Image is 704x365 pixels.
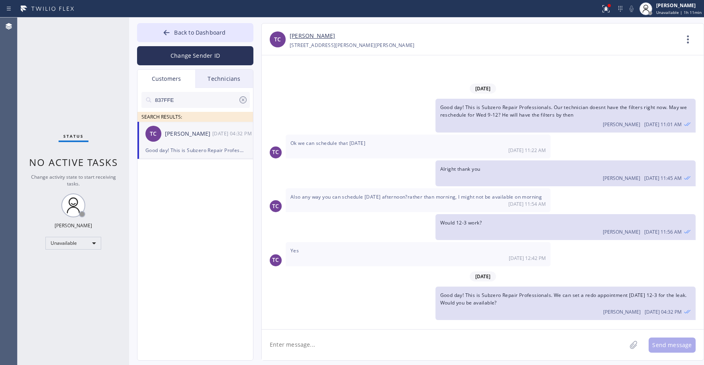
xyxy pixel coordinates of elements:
[165,129,212,139] div: [PERSON_NAME]
[290,247,299,254] span: Yes
[603,121,640,128] span: [PERSON_NAME]
[212,129,254,138] div: 08/22/2025 9:32 AM
[508,147,546,154] span: [DATE] 11:22 AM
[603,175,640,182] span: [PERSON_NAME]
[286,188,551,212] div: 08/01/2025 9:54 AM
[603,308,641,315] span: [PERSON_NAME]
[626,3,637,14] button: Mute
[63,133,84,139] span: Status
[645,308,682,315] span: [DATE] 04:32 PM
[286,242,551,266] div: 08/01/2025 9:42 AM
[274,35,281,44] span: TC
[440,292,687,306] span: Good day! This is Subzero Repair Professionals. We can set a redo appointment [DATE] 12-3 for the...
[290,31,335,41] a: [PERSON_NAME]
[290,140,365,146] span: Ok we can schedule that [DATE]
[137,46,253,65] button: Change Sender ID
[290,193,542,200] span: Also any way you can schedule [DATE] afternoon?rather than morning, I might not be available on m...
[145,146,245,155] div: Good day! This is Subzero Repair Professionals. We can set a redo appointment [DATE] 12-3 for the...
[137,23,253,42] button: Back to Dashboard
[290,41,415,50] div: [STREET_ADDRESS][PERSON_NAME][PERSON_NAME]
[435,287,696,320] div: 08/22/2025 9:32 AM
[154,92,238,108] input: Search
[29,156,118,169] span: No active tasks
[470,271,496,281] span: [DATE]
[174,29,226,36] span: Back to Dashboard
[644,121,682,128] span: [DATE] 11:01 AM
[470,84,496,94] span: [DATE]
[137,70,195,88] div: Customers
[286,135,551,158] div: 08/01/2025 9:22 AM
[150,129,157,139] span: TC
[508,201,546,207] span: [DATE] 11:54 AM
[644,228,682,235] span: [DATE] 11:56 AM
[435,160,696,186] div: 08/01/2025 9:45 AM
[649,338,696,353] button: Send message
[603,228,640,235] span: [PERSON_NAME]
[45,237,101,250] div: Unavailable
[435,99,696,132] div: 08/01/2025 9:01 AM
[55,222,92,229] div: [PERSON_NAME]
[435,214,696,240] div: 08/01/2025 9:56 AM
[440,166,480,172] span: Alright thank you
[644,175,682,182] span: [DATE] 11:45 AM
[440,219,482,226] span: Would 12-3 work?
[509,255,546,262] span: [DATE] 12:42 PM
[195,70,253,88] div: Technicians
[656,2,702,9] div: [PERSON_NAME]
[272,256,279,265] span: TC
[440,104,687,118] span: Good day! This is Subzero Repair Professionals. Our technician doesnt have the filters right now....
[31,174,116,187] span: Change activity state to start receiving tasks.
[141,113,182,120] span: SEARCH RESULTS:
[272,202,279,211] span: TC
[272,148,279,157] span: TC
[656,10,702,15] span: Unavailable | 1h 11min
